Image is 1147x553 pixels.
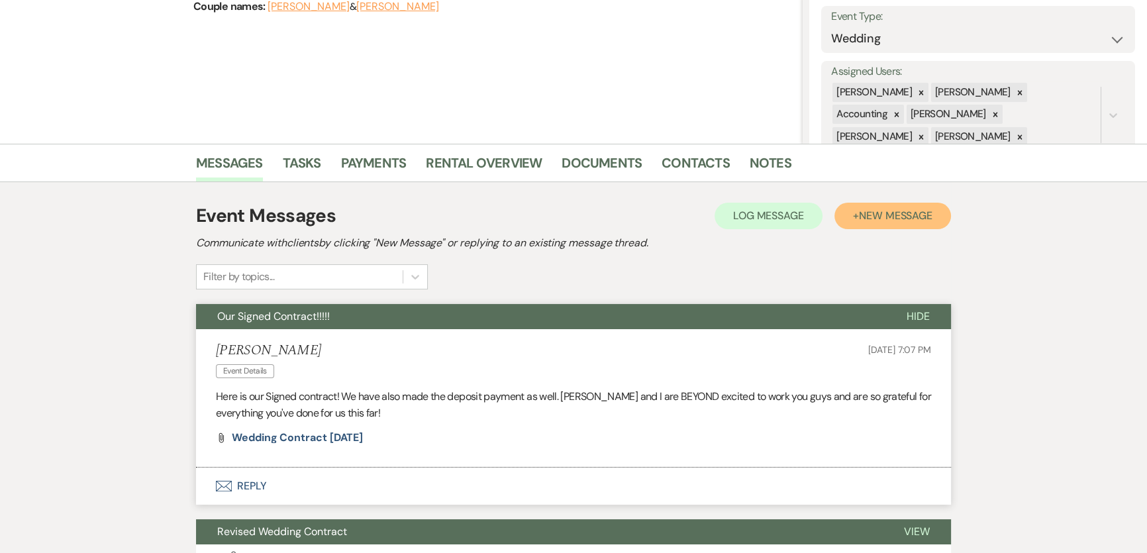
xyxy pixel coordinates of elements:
[216,388,931,422] p: Here is our Signed contract! We have also made the deposit payment as well. [PERSON_NAME] and I a...
[217,309,330,323] span: Our Signed Contract!!!!!
[196,152,263,181] a: Messages
[562,152,642,181] a: Documents
[341,152,407,181] a: Payments
[196,235,951,251] h2: Communicate with clients by clicking "New Message" or replying to an existing message thread.
[831,62,1125,81] label: Assigned Users:
[832,127,914,146] div: [PERSON_NAME]
[859,209,932,223] span: New Message
[750,152,791,181] a: Notes
[931,83,1013,102] div: [PERSON_NAME]
[931,127,1013,146] div: [PERSON_NAME]
[715,203,823,229] button: Log Message
[907,105,988,124] div: [PERSON_NAME]
[203,269,274,285] div: Filter by topics...
[832,105,889,124] div: Accounting
[216,342,321,359] h5: [PERSON_NAME]
[232,430,363,444] span: Wedding Contract [DATE]
[196,304,885,329] button: Our Signed Contract!!!!!
[832,83,914,102] div: [PERSON_NAME]
[883,519,951,544] button: View
[904,525,930,538] span: View
[733,209,804,223] span: Log Message
[834,203,951,229] button: +New Message
[662,152,730,181] a: Contacts
[831,7,1125,26] label: Event Type:
[216,364,274,378] span: Event Details
[868,344,931,356] span: [DATE] 7:07 PM
[356,1,438,12] button: [PERSON_NAME]
[907,309,930,323] span: Hide
[196,519,883,544] button: Revised Wedding Contract
[217,525,347,538] span: Revised Wedding Contract
[232,432,363,443] a: Wedding Contract [DATE]
[268,1,350,12] button: [PERSON_NAME]
[196,468,951,505] button: Reply
[196,202,336,230] h1: Event Messages
[426,152,542,181] a: Rental Overview
[283,152,321,181] a: Tasks
[885,304,951,329] button: Hide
